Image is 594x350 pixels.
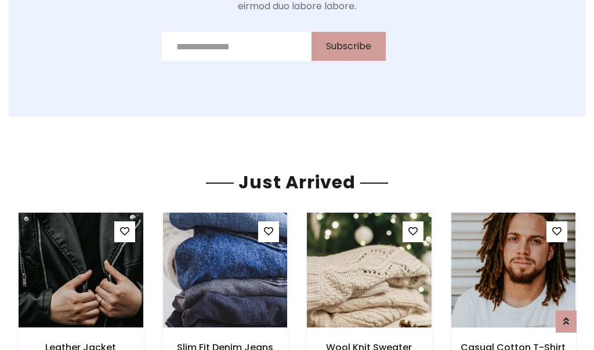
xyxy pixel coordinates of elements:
span: Just Arrived [234,170,360,195]
button: Subscribe [312,32,386,61]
